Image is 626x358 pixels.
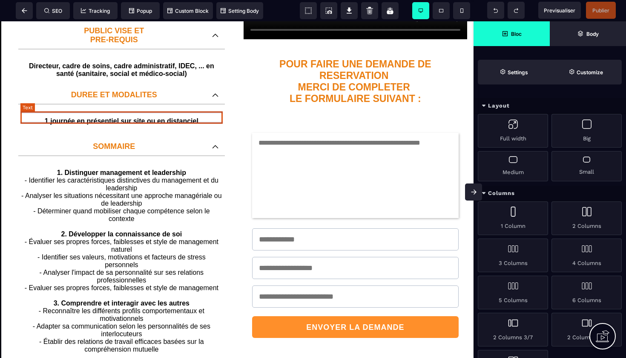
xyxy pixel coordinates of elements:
span: Setting Body [221,8,259,14]
span: Open Layer Manager [550,21,626,46]
span: - Reconnaître les différents profils comportementaux et motivationnels - Adapter sa communication... [33,286,212,332]
div: 6 Columns [551,276,622,309]
b: 4. Construire la cohésion d'équipe [66,336,177,343]
span: Tracking [81,8,110,14]
div: Layout [474,98,626,114]
span: SEO [44,8,62,14]
button: ENVOYER LA DEMANDE [252,295,459,317]
span: Popup [129,8,152,14]
span: - Identifier les caractéristiques distinctives du management et du leadership - Analyser les situ... [21,155,224,201]
strong: Bloc [511,31,522,37]
text: Directeur, cadre de soins, cadre administratif, IDEC, ... en santé (sanitaire, social et médico-s... [25,39,218,58]
div: 5 Columns [478,276,548,309]
b: 3. Comprendre et interagir avec les autres [54,278,190,285]
div: 1 Column [478,201,548,235]
p: DUREE ET MODALITES [25,69,204,78]
b: 1. Distinguer management et leadership [57,148,186,155]
div: 3 Columns [478,239,548,272]
span: Settings [478,60,550,84]
span: Publier [592,7,609,14]
div: Medium [478,151,548,181]
div: Small [551,151,622,181]
strong: Body [586,31,599,37]
b: 2. Développer la connaissance de soi [61,209,182,216]
div: 2 Columns [551,201,622,235]
span: - Évaluer ses propres forces, faiblesses et style de management naturel - Identifier ses valeurs,... [25,217,221,270]
div: 4 Columns [551,239,622,272]
span: Custom Block [167,8,209,14]
div: Big [551,114,622,148]
span: Open Style Manager [550,60,622,84]
span: Previsualiser [544,7,575,14]
strong: Settings [508,69,528,76]
div: 2 Columns 7/3 [551,313,622,346]
div: Full width [478,114,548,148]
div: 2 Columns 3/7 [478,313,548,346]
span: View components [300,2,317,19]
p: SOMMAIRE [25,121,204,130]
span: Screenshot [320,2,337,19]
p: PUBLIC VISE ET PRE-REQUIS [25,5,204,23]
b: POUR FAIRE UNE DEMANDE DE RESERVATION MERCI DE COMPLETER LE FORMULAIRE SUIVANT : [279,37,434,83]
span: Open Blocks [474,21,550,46]
div: Columns [474,186,626,201]
span: Preview [538,2,581,19]
text: 1 journée en présentiel sur site ou en distanciel [20,94,223,106]
strong: Customize [577,69,603,76]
